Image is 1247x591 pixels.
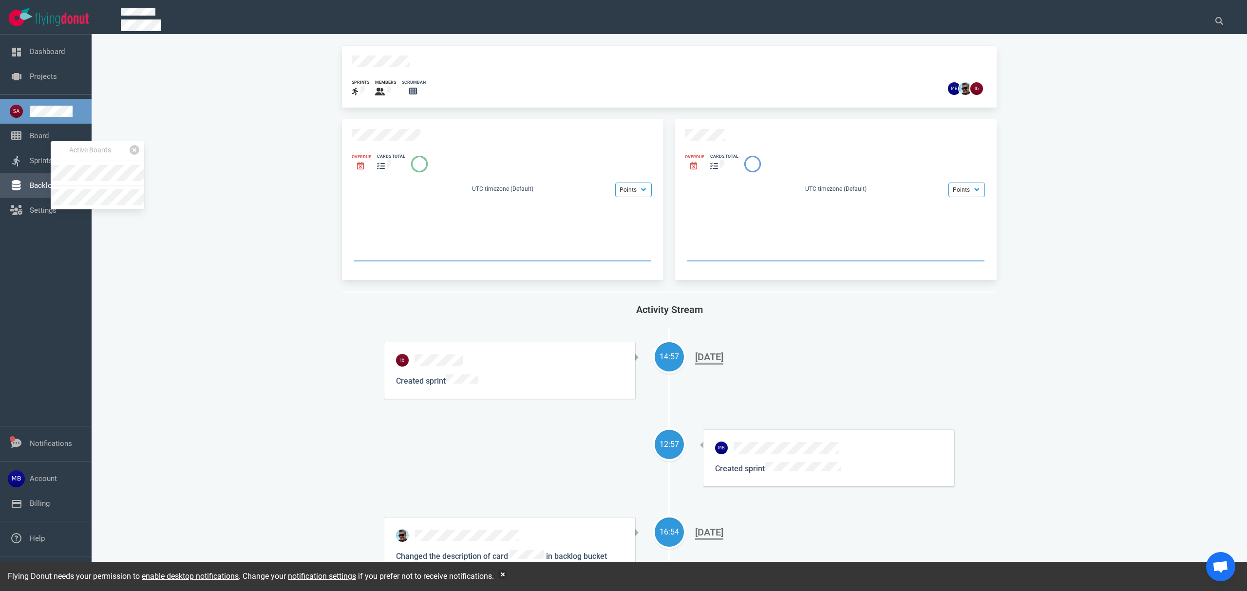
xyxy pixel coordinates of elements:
a: Billing [30,499,50,508]
a: Settings [30,206,57,215]
a: Account [30,474,57,483]
div: 14:57 [655,351,684,363]
a: sprints [352,79,369,98]
a: Help [30,534,45,543]
div: members [375,79,396,86]
div: Overdue [352,154,371,160]
img: 26 [396,529,409,542]
img: 26 [396,354,409,367]
a: Sprints [30,156,53,165]
span: Activity Stream [636,304,703,315]
div: cards total [377,153,405,160]
div: UTC timezone (Default) [685,185,987,195]
img: 26 [970,82,983,95]
a: Board [30,131,49,140]
div: 16:54 [655,526,684,538]
a: Dashboard [30,47,65,56]
div: [DATE] [695,526,723,540]
div: [DATE] [695,351,723,365]
a: notification settings [288,572,356,581]
a: Notifications [30,439,72,448]
img: 26 [948,82,961,95]
img: Flying Donut text logo [35,13,89,26]
div: cards total [710,153,738,160]
div: 12:57 [655,439,684,450]
div: Active Boards [51,145,130,157]
a: members [375,79,396,98]
p: Created sprint [715,462,943,475]
a: Projects [30,72,57,81]
span: . Change your if you prefer not to receive notifications. [239,572,494,581]
div: Open de chat [1206,552,1235,581]
div: UTC timezone (Default) [352,185,654,195]
div: scrumban [402,79,426,86]
p: Created sprint [396,374,623,387]
img: 26 [715,442,728,454]
div: sprints [352,79,369,86]
span: Flying Donut needs your permission to [8,572,239,581]
img: 26 [959,82,972,95]
div: Overdue [685,154,704,160]
a: enable desktop notifications [142,572,239,581]
a: Backlog [30,181,56,190]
